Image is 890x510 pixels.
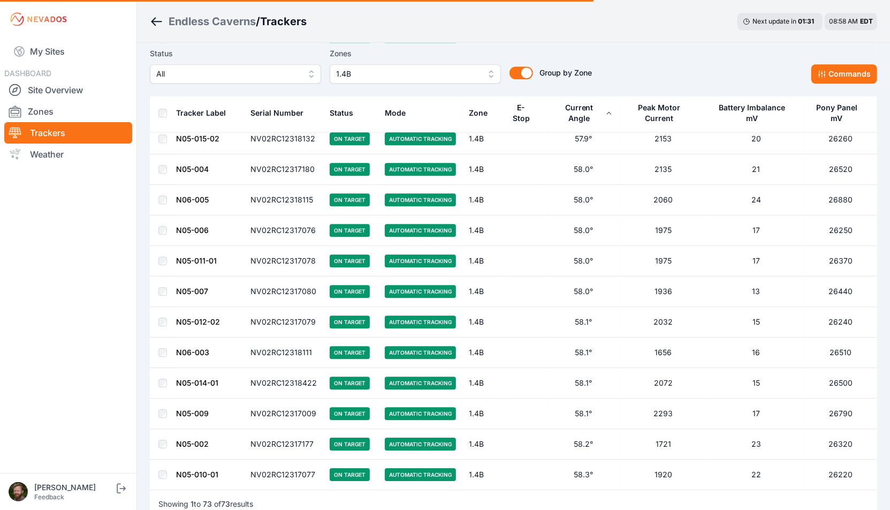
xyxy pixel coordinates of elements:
button: Status [330,100,362,126]
td: 1.4B [462,337,503,368]
p: Showing to of results [158,499,253,509]
div: Peak Motor Current [625,102,693,124]
span: Automatic Tracking [385,438,456,451]
td: 2060 [619,185,708,215]
td: 1.4B [462,276,503,307]
td: 2293 [619,399,708,429]
span: Automatic Tracking [385,254,456,267]
td: NV02RC12317077 [244,460,323,490]
td: 1.4B [462,185,503,215]
button: 1.4B [330,64,501,84]
td: NV02RC12318132 [244,124,323,154]
a: N05-011-01 [176,256,217,265]
td: 1.4B [462,399,503,429]
span: All [156,67,300,80]
button: Current Angle [554,95,612,131]
td: 1.4B [462,246,503,276]
td: 24 [708,185,805,215]
span: Automatic Tracking [385,468,456,481]
td: 26520 [804,154,877,185]
button: Commands [811,64,877,84]
a: N05-012-02 [176,317,220,326]
td: 2135 [619,154,708,185]
td: 26260 [804,124,877,154]
td: NV02RC12318111 [244,337,323,368]
td: 21 [708,154,805,185]
a: Trackers [4,122,132,144]
button: Pony Panel mV [811,95,871,131]
span: On Target [330,254,370,267]
td: NV02RC12317180 [244,154,323,185]
a: My Sites [4,39,132,64]
span: 73 [221,499,230,508]
span: / [256,14,260,29]
td: 17 [708,399,805,429]
td: 26880 [804,185,877,215]
div: Pony Panel mV [811,102,862,124]
img: Nevados [9,11,69,28]
span: On Target [330,163,370,176]
td: 58.2° [548,429,619,460]
span: On Target [330,346,370,359]
td: 26440 [804,276,877,307]
td: 1936 [619,276,708,307]
span: Automatic Tracking [385,377,456,389]
td: 17 [708,215,805,246]
span: 08:58 AM [829,17,858,25]
span: On Target [330,193,370,206]
td: NV02RC12318115 [244,185,323,215]
button: All [150,64,321,84]
td: 26320 [804,429,877,460]
td: 58.1° [548,307,619,337]
span: 73 [203,499,212,508]
td: 57.9° [548,124,619,154]
span: On Target [330,132,370,145]
span: On Target [330,285,370,298]
span: Automatic Tracking [385,224,456,237]
td: 15 [708,307,805,337]
h3: Trackers [260,14,307,29]
td: 1.4B [462,215,503,246]
div: Status [330,108,353,118]
span: Automatic Tracking [385,193,456,206]
td: 58.1° [548,399,619,429]
a: N05-007 [176,287,208,296]
td: 20 [708,124,805,154]
td: 26370 [804,246,877,276]
td: 1975 [619,246,708,276]
span: On Target [330,224,370,237]
div: E-Stop [509,102,534,124]
td: 26240 [804,307,877,337]
td: 58.0° [548,185,619,215]
td: 1.4B [462,124,503,154]
div: [PERSON_NAME] [34,482,115,493]
span: 1 [191,499,194,508]
button: Battery Imbalance mV [714,95,798,131]
td: 23 [708,429,805,460]
td: 26510 [804,337,877,368]
a: Zones [4,101,132,122]
td: 1.4B [462,368,503,399]
td: NV02RC12317076 [244,215,323,246]
td: 22 [708,460,805,490]
td: NV02RC12318422 [244,368,323,399]
span: On Target [330,438,370,451]
td: 13 [708,276,805,307]
span: On Target [330,468,370,481]
button: Tracker Label [176,100,234,126]
td: 1.4B [462,307,503,337]
td: 26790 [804,399,877,429]
span: Automatic Tracking [385,163,456,176]
td: 2072 [619,368,708,399]
td: 1975 [619,215,708,246]
a: Weather [4,144,132,165]
td: 58.1° [548,337,619,368]
td: NV02RC12317177 [244,429,323,460]
td: NV02RC12317079 [244,307,323,337]
span: EDT [860,17,873,25]
td: 1721 [619,429,708,460]
label: Zones [330,47,501,60]
td: 1656 [619,337,708,368]
a: Feedback [34,493,64,501]
span: Next update in [752,17,796,25]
